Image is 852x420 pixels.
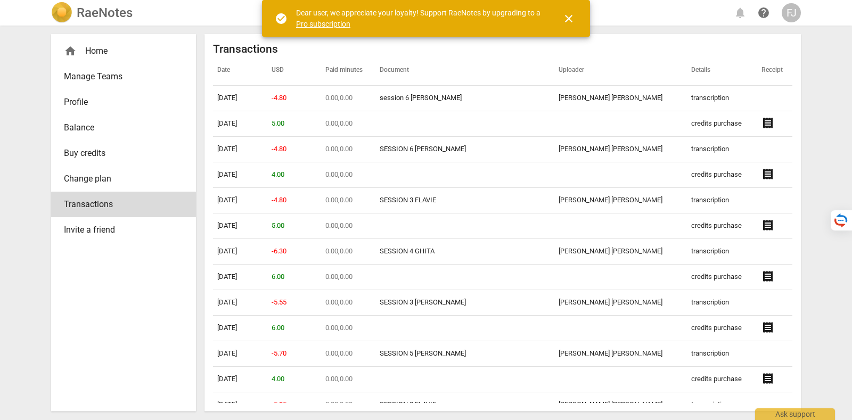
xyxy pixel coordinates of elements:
[275,12,288,25] span: check_circle
[213,162,267,188] td: [DATE]
[554,86,687,111] td: [PERSON_NAME] [PERSON_NAME]
[761,372,774,385] span: receipt
[272,170,284,178] span: 4.00
[296,7,543,29] div: Dear user, we appreciate your loyalty! Support RaeNotes by upgrading to a
[51,166,196,192] a: Change plan
[51,141,196,166] a: Buy credits
[687,341,757,367] td: transcription
[761,270,774,283] span: receipt
[213,137,267,162] td: [DATE]
[325,221,338,229] span: 0.00
[687,239,757,265] td: transcription
[213,290,267,316] td: [DATE]
[325,196,338,204] span: 0.00
[77,5,133,20] h2: RaeNotes
[325,400,338,408] span: 0.00
[64,147,175,160] span: Buy credits
[325,247,338,255] span: 0.00
[64,45,77,57] span: home
[757,56,792,86] th: Receipt
[340,400,353,408] span: 0.00
[321,86,375,111] td: ,
[213,341,267,367] td: [DATE]
[761,219,774,232] span: receipt
[375,56,554,86] th: Document
[325,145,338,153] span: 0.00
[321,56,375,86] th: Paid minutes
[562,12,575,25] span: close
[64,172,175,185] span: Change plan
[296,20,350,28] a: Pro subscription
[213,111,267,137] td: [DATE]
[340,94,353,102] span: 0.00
[272,400,286,408] span: -5.85
[687,392,757,418] td: transcription
[64,70,175,83] span: Manage Teams
[321,111,375,137] td: ,
[272,375,284,383] span: 4.00
[64,96,175,109] span: Profile
[687,265,757,290] td: credits purchase
[754,3,773,22] a: Help
[340,349,353,357] span: 0.00
[213,188,267,213] td: [DATE]
[325,324,338,332] span: 0.00
[554,56,687,86] th: Uploader
[321,367,375,392] td: ,
[213,392,267,418] td: [DATE]
[325,273,338,281] span: 0.00
[272,247,286,255] span: -6.30
[687,86,757,111] td: transcription
[380,349,466,357] a: SESSION 5 [PERSON_NAME]
[380,196,436,204] a: SESSION 3 FLAVIE
[272,221,284,229] span: 5.00
[340,324,353,332] span: 0.00
[761,168,774,180] span: receipt
[761,321,774,334] span: receipt
[687,111,757,137] td: credits purchase
[554,392,687,418] td: [PERSON_NAME] [PERSON_NAME]
[51,2,133,23] a: LogoRaeNotes
[340,273,353,281] span: 0.00
[64,198,175,211] span: Transactions
[272,324,284,332] span: 6.00
[321,341,375,367] td: ,
[687,213,757,239] td: credits purchase
[213,56,267,86] th: Date
[213,239,267,265] td: [DATE]
[272,298,286,306] span: -5.55
[687,316,757,341] td: credits purchase
[272,94,286,102] span: -4.80
[340,145,353,153] span: 0.00
[554,137,687,162] td: [PERSON_NAME] [PERSON_NAME]
[321,290,375,316] td: ,
[267,56,322,86] th: USD
[782,3,801,22] div: FJ
[325,298,338,306] span: 0.00
[325,349,338,357] span: 0.00
[321,188,375,213] td: ,
[51,89,196,115] a: Profile
[380,145,466,153] a: SESSION 6 [PERSON_NAME]
[380,94,462,102] a: session 6 [PERSON_NAME]
[325,94,338,102] span: 0.00
[340,221,353,229] span: 0.00
[213,213,267,239] td: [DATE]
[321,213,375,239] td: ,
[556,6,581,31] button: Close
[687,137,757,162] td: transcription
[687,290,757,316] td: transcription
[213,265,267,290] td: [DATE]
[321,239,375,265] td: ,
[325,170,338,178] span: 0.00
[554,341,687,367] td: [PERSON_NAME] [PERSON_NAME]
[321,265,375,290] td: ,
[340,119,353,127] span: 0.00
[380,247,435,255] a: SESSION 4 GHITA
[64,45,175,57] div: Home
[380,400,436,408] a: SESSION 2 FLAVIE
[757,6,770,19] span: help
[51,2,72,23] img: Logo
[554,188,687,213] td: [PERSON_NAME] [PERSON_NAME]
[687,56,757,86] th: Details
